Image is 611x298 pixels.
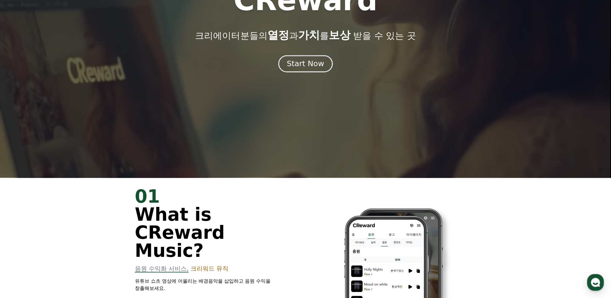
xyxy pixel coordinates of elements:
[135,204,225,261] span: What is CReward Music?
[135,187,298,205] div: 01
[135,278,298,292] p: 유튜브 쇼츠 영상에 어울리는 배경음악을 삽입하고 음원 수익을 창출해보세요.
[298,29,319,41] span: 가치
[55,200,62,205] span: 대화
[78,191,115,206] a: 설정
[267,29,289,41] span: 열정
[278,55,333,72] button: Start Now
[280,62,331,67] a: Start Now
[19,200,23,204] span: 홈
[328,29,350,41] span: 보상
[2,191,40,206] a: 홈
[135,265,189,272] span: 음원 수익화 서비스,
[287,59,324,69] div: Start Now
[93,200,100,204] span: 설정
[195,29,416,41] p: 크리에이터분들의 과 를 받을 수 있는 곳
[40,191,78,206] a: 대화
[191,265,228,272] span: 크리워드 뮤직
